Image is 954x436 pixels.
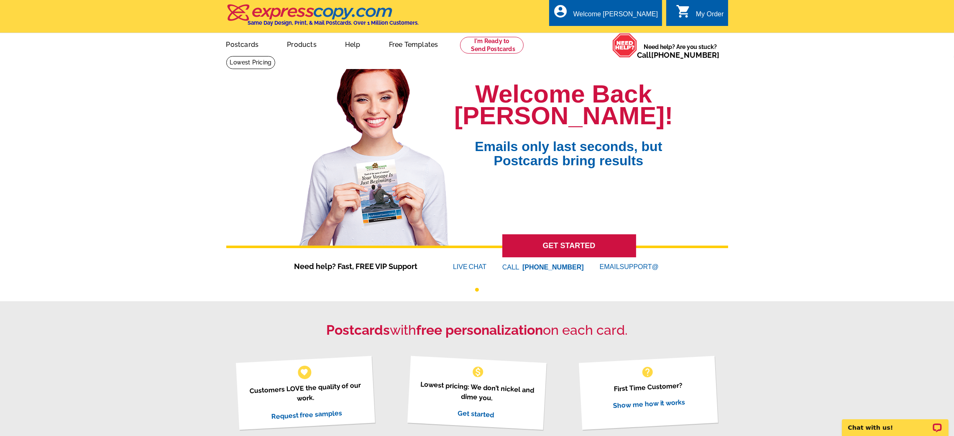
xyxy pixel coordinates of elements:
i: account_circle [553,4,568,19]
span: Emails only last seconds, but Postcards bring results [464,127,673,168]
h4: Same Day Design, Print, & Mail Postcards. Over 1 Million Customers. [248,20,419,26]
a: Get started [458,409,494,419]
strong: free personalization [417,322,543,338]
a: Request free samples [271,409,343,421]
div: Welcome [PERSON_NAME] [573,10,658,22]
i: shopping_cart [676,4,691,19]
span: favorite [300,368,309,377]
img: welcome-back-logged-in.png [294,62,454,246]
a: shopping_cart My Order [676,9,724,20]
a: GET STARTED [502,234,636,257]
span: Call [637,51,720,59]
a: Products [274,34,330,54]
a: [PHONE_NUMBER] [652,51,720,59]
strong: Postcards [327,322,390,338]
a: Show me how it works [613,398,685,410]
span: Need help? Are you stuck? [637,43,724,59]
p: Customers LOVE the quality of our work. [246,380,365,406]
div: My Order [696,10,724,22]
h1: Welcome Back [PERSON_NAME]! [454,83,673,127]
a: LIVECHAT [453,263,486,270]
font: LIVE [453,262,469,272]
h2: with on each card. [226,322,728,338]
a: Postcards [213,34,272,54]
a: Free Templates [376,34,452,54]
a: Help [332,34,374,54]
p: First Time Customer? [589,379,707,395]
iframe: LiveChat chat widget [836,410,954,436]
span: monetization_on [471,365,485,379]
button: 1 of 1 [475,288,479,292]
a: Same Day Design, Print, & Mail Postcards. Over 1 Million Customers. [226,10,419,26]
font: SUPPORT@ [620,262,660,272]
span: help [641,365,654,379]
p: Lowest pricing: We don’t nickel and dime you. [418,379,536,405]
img: help [612,33,637,58]
span: Need help? Fast, FREE VIP Support [294,261,428,272]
